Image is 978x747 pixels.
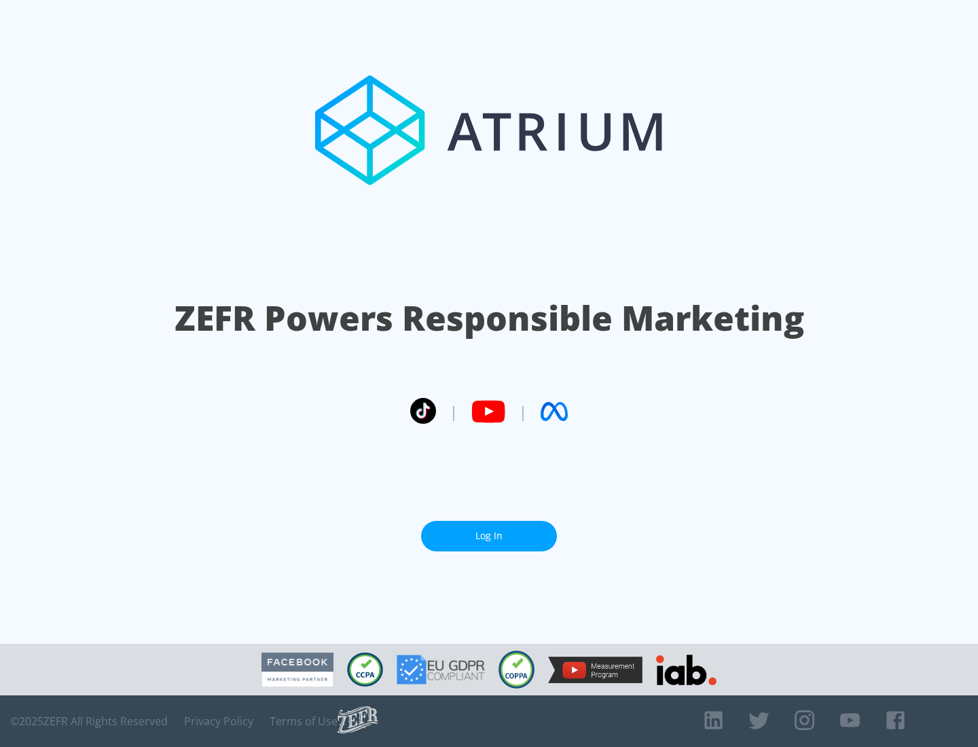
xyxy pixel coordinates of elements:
a: Terms of Use [270,714,338,728]
img: GDPR Compliant [397,655,485,685]
span: | [450,401,458,422]
img: Facebook Marketing Partner [261,653,333,687]
span: | [519,401,527,422]
a: Log In [421,521,557,551]
span: © 2025 ZEFR All Rights Reserved [10,714,168,728]
img: IAB [656,655,717,685]
a: Privacy Policy [184,714,253,728]
h1: ZEFR Powers Responsible Marketing [175,295,804,342]
img: COPPA Compliant [499,651,535,689]
img: CCPA Compliant [347,653,383,687]
img: YouTube Measurement Program [548,657,642,683]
